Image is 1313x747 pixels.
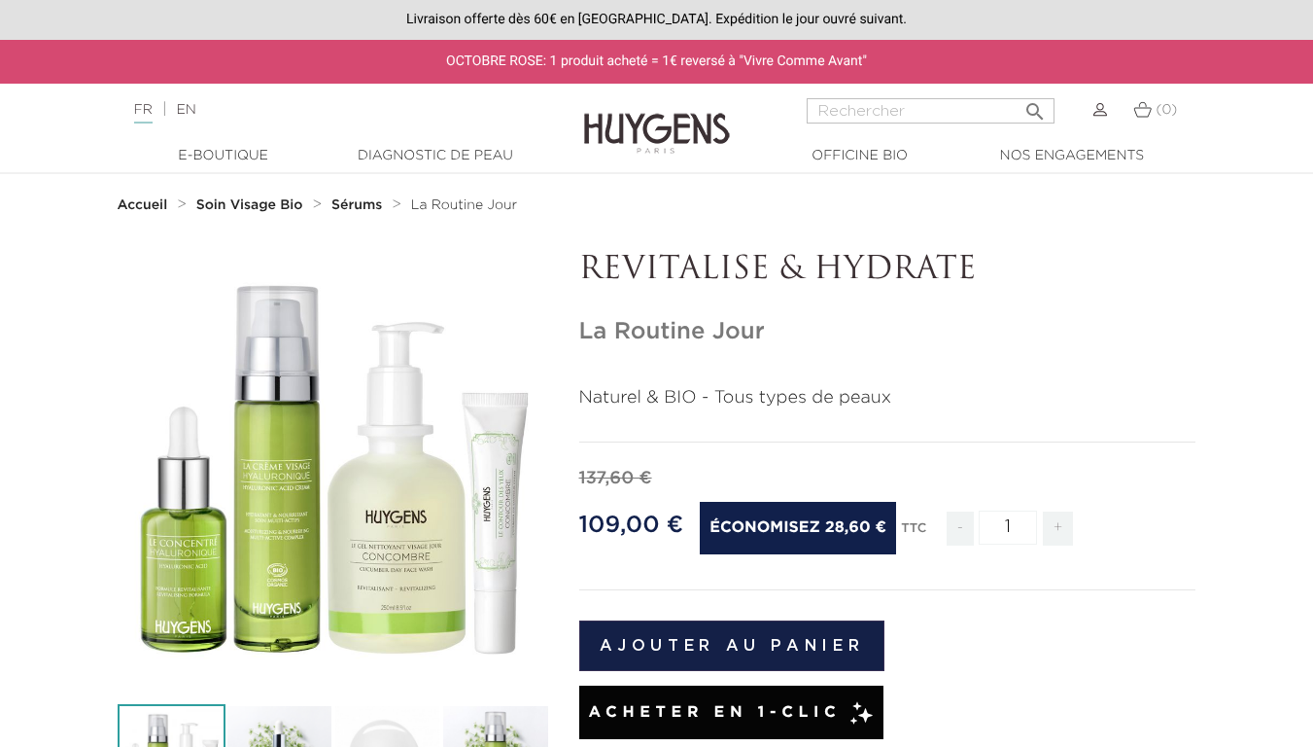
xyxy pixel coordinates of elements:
[124,98,533,122] div: |
[947,512,974,546] span: -
[331,198,382,212] strong: Sérums
[1156,103,1177,117] span: (0)
[1023,94,1047,118] i: 
[579,252,1196,289] p: REVITALISE & HYDRATE
[584,82,730,157] img: Huygens
[134,103,153,124] a: FR
[579,514,684,537] span: 109,00 €
[118,198,168,212] strong: Accueil
[975,146,1169,166] a: Nos engagements
[126,146,321,166] a: E-Boutique
[700,502,896,554] span: Économisez 28,60 €
[807,98,1054,124] input: Rechercher
[411,198,517,212] span: La Routine Jour
[331,197,387,213] a: Sérums
[579,318,1196,346] h1: La Routine Jour
[411,197,517,213] a: La Routine Jour
[1018,92,1053,119] button: 
[196,198,303,212] strong: Soin Visage Bio
[901,508,926,560] div: TTC
[579,470,652,487] span: 137,60 €
[579,621,885,671] button: Ajouter au panier
[176,103,195,117] a: EN
[118,197,172,213] a: Accueil
[196,197,308,213] a: Soin Visage Bio
[338,146,533,166] a: Diagnostic de peau
[1043,512,1074,546] span: +
[979,511,1037,545] input: Quantité
[763,146,957,166] a: Officine Bio
[579,385,1196,411] p: Naturel & BIO - Tous types de peaux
